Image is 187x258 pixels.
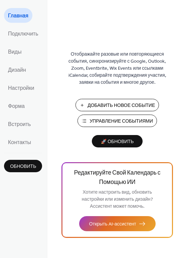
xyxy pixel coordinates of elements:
[8,11,28,21] span: Главная
[10,163,36,170] span: Обновить
[8,101,25,112] span: Форма
[8,137,31,148] span: Контакты
[8,119,31,130] span: Встроить
[4,99,29,113] a: Форма
[4,117,35,131] a: Встроить
[8,47,21,58] span: Виды
[75,99,159,111] button: Добавить Новое Событие
[79,216,156,231] button: Открыть AI-ассистент
[8,65,26,76] span: Дизайн
[4,44,25,59] a: Виды
[4,62,30,77] a: Дизайн
[71,169,163,187] span: Редактируйте Свой Календарь с Помощью ИИ
[8,29,38,40] span: Подключить
[4,135,35,149] a: Контакты
[62,51,172,86] span: Отображайте разовые или повторяющиеся события, синхронизируйте с Google, Outlook, Zoom, Eventbrit...
[92,135,143,147] button: 🚀 Обновить
[89,221,136,228] span: Открыть AI-ассистент
[4,80,38,95] a: Настройки
[89,118,153,125] span: Управление Событиями
[4,26,42,41] a: Подключить
[82,188,153,211] span: Хотите настроить вид, обновить настройки или изменить дизайн? Ассистент может помочь.
[96,137,139,146] span: 🚀 Обновить
[4,8,32,23] a: Главная
[87,102,155,109] span: Добавить Новое Событие
[4,160,42,172] button: Обновить
[77,115,157,127] button: Управление Событиями
[8,83,34,94] span: Настройки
